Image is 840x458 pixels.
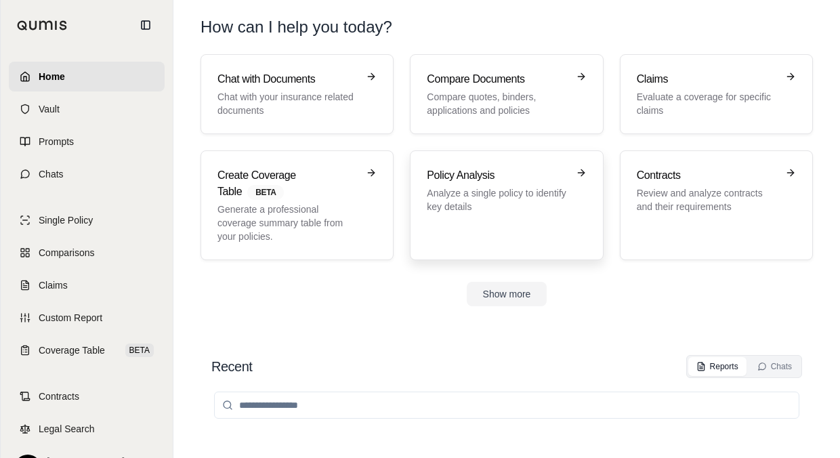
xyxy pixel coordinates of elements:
a: Home [9,62,165,91]
span: Legal Search [39,422,95,436]
a: Chat with DocumentsChat with your insurance related documents [201,54,394,134]
a: Create Coverage TableBETAGenerate a professional coverage summary table from your policies. [201,150,394,260]
span: Comparisons [39,246,94,259]
a: Claims [9,270,165,300]
span: Single Policy [39,213,93,227]
a: Vault [9,94,165,124]
h2: Recent [211,357,252,376]
span: Contracts [39,390,79,403]
a: Policy AnalysisAnalyze a single policy to identify key details [410,150,603,260]
button: Reports [688,357,747,376]
h1: How can I help you today? [201,16,813,38]
a: Legal Search [9,414,165,444]
img: Qumis Logo [17,20,68,30]
a: ContractsReview and analyze contracts and their requirements [620,150,813,260]
span: Vault [39,102,60,116]
button: Chats [749,357,800,376]
p: Evaluate a coverage for specific claims [637,90,777,117]
span: BETA [247,185,284,200]
span: Prompts [39,135,74,148]
h3: Contracts [637,167,777,184]
p: Generate a professional coverage summary table from your policies. [217,203,358,243]
span: Home [39,70,65,83]
span: Custom Report [39,311,102,325]
a: ClaimsEvaluate a coverage for specific claims [620,54,813,134]
a: Contracts [9,381,165,411]
a: Single Policy [9,205,165,235]
a: Custom Report [9,303,165,333]
div: Reports [696,361,738,372]
span: Coverage Table [39,343,105,357]
p: Review and analyze contracts and their requirements [637,186,777,213]
div: Chats [757,361,792,372]
p: Compare quotes, binders, applications and policies [427,90,567,117]
h3: Claims [637,71,777,87]
h3: Compare Documents [427,71,567,87]
a: Compare DocumentsCompare quotes, binders, applications and policies [410,54,603,134]
a: Comparisons [9,238,165,268]
p: Analyze a single policy to identify key details [427,186,567,213]
button: Show more [467,282,547,306]
h3: Policy Analysis [427,167,567,184]
a: Prompts [9,127,165,157]
h3: Create Coverage Table [217,167,358,200]
p: Chat with your insurance related documents [217,90,358,117]
a: Chats [9,159,165,189]
span: BETA [125,343,154,357]
span: Chats [39,167,64,181]
span: Claims [39,278,68,292]
a: Coverage TableBETA [9,335,165,365]
button: Collapse sidebar [135,14,156,36]
h3: Chat with Documents [217,71,358,87]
